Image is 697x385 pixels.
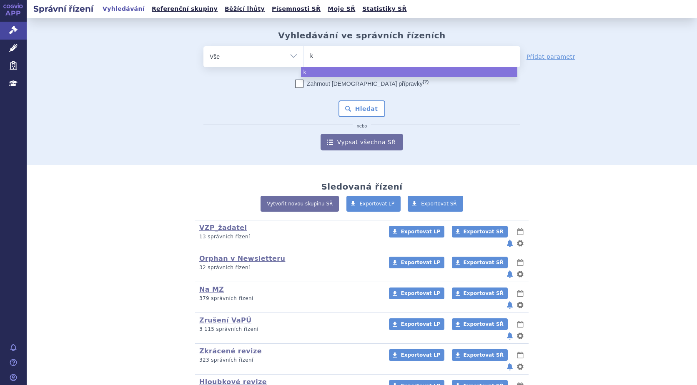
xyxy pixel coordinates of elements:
[516,227,524,237] button: lhůty
[321,134,403,150] a: Vypsat všechna SŘ
[408,196,463,212] a: Exportovat SŘ
[527,52,575,61] a: Přidat parametr
[506,238,514,248] button: notifikace
[199,233,378,240] p: 13 správních řízení
[389,226,444,237] a: Exportovat LP
[199,264,378,271] p: 32 správních řízení
[199,285,224,293] a: Na MZ
[360,201,395,207] span: Exportovat LP
[423,79,429,85] abbr: (?)
[516,350,524,360] button: lhůty
[464,290,504,296] span: Exportovat SŘ
[516,319,524,329] button: lhůty
[100,3,147,15] a: Vyhledávání
[199,347,262,355] a: Zkrácené revize
[325,3,358,15] a: Moje SŘ
[389,318,444,330] a: Exportovat LP
[464,352,504,358] span: Exportovat SŘ
[452,318,508,330] a: Exportovat SŘ
[421,201,457,207] span: Exportovat SŘ
[269,3,323,15] a: Písemnosti SŘ
[222,3,267,15] a: Běžící lhůty
[516,269,524,279] button: nastavení
[353,124,371,129] i: nebo
[401,229,440,235] span: Exportovat LP
[452,287,508,299] a: Exportovat SŘ
[516,238,524,248] button: nastavení
[27,3,100,15] h2: Správní řízení
[464,260,504,265] span: Exportovat SŘ
[516,288,524,298] button: lhůty
[360,3,409,15] a: Statistiky SŘ
[401,321,440,327] span: Exportovat LP
[506,300,514,310] button: notifikace
[506,362,514,372] button: notifikace
[506,331,514,341] button: notifikace
[389,287,444,299] a: Exportovat LP
[389,349,444,361] a: Exportovat LP
[516,331,524,341] button: nastavení
[346,196,401,212] a: Exportovat LP
[199,357,378,364] p: 323 správních řízení
[301,67,517,77] li: k
[516,257,524,267] button: lhůty
[452,226,508,237] a: Exportovat SŘ
[401,352,440,358] span: Exportovat LP
[516,300,524,310] button: nastavení
[516,362,524,372] button: nastavení
[401,260,440,265] span: Exportovat LP
[389,257,444,268] a: Exportovat LP
[199,295,378,302] p: 379 správních řízení
[278,30,446,40] h2: Vyhledávání ve správních řízeních
[464,321,504,327] span: Exportovat SŘ
[452,257,508,268] a: Exportovat SŘ
[199,316,252,324] a: Zrušení VaPÚ
[321,182,402,192] h2: Sledovaná řízení
[199,255,285,262] a: Orphan v Newsletteru
[506,269,514,279] button: notifikace
[149,3,220,15] a: Referenční skupiny
[295,80,429,88] label: Zahrnout [DEMOGRAPHIC_DATA] přípravky
[401,290,440,296] span: Exportovat LP
[452,349,508,361] a: Exportovat SŘ
[338,100,386,117] button: Hledat
[199,326,378,333] p: 3 115 správních řízení
[261,196,339,212] a: Vytvořit novou skupinu SŘ
[464,229,504,235] span: Exportovat SŘ
[199,224,247,232] a: VZP_žadatel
